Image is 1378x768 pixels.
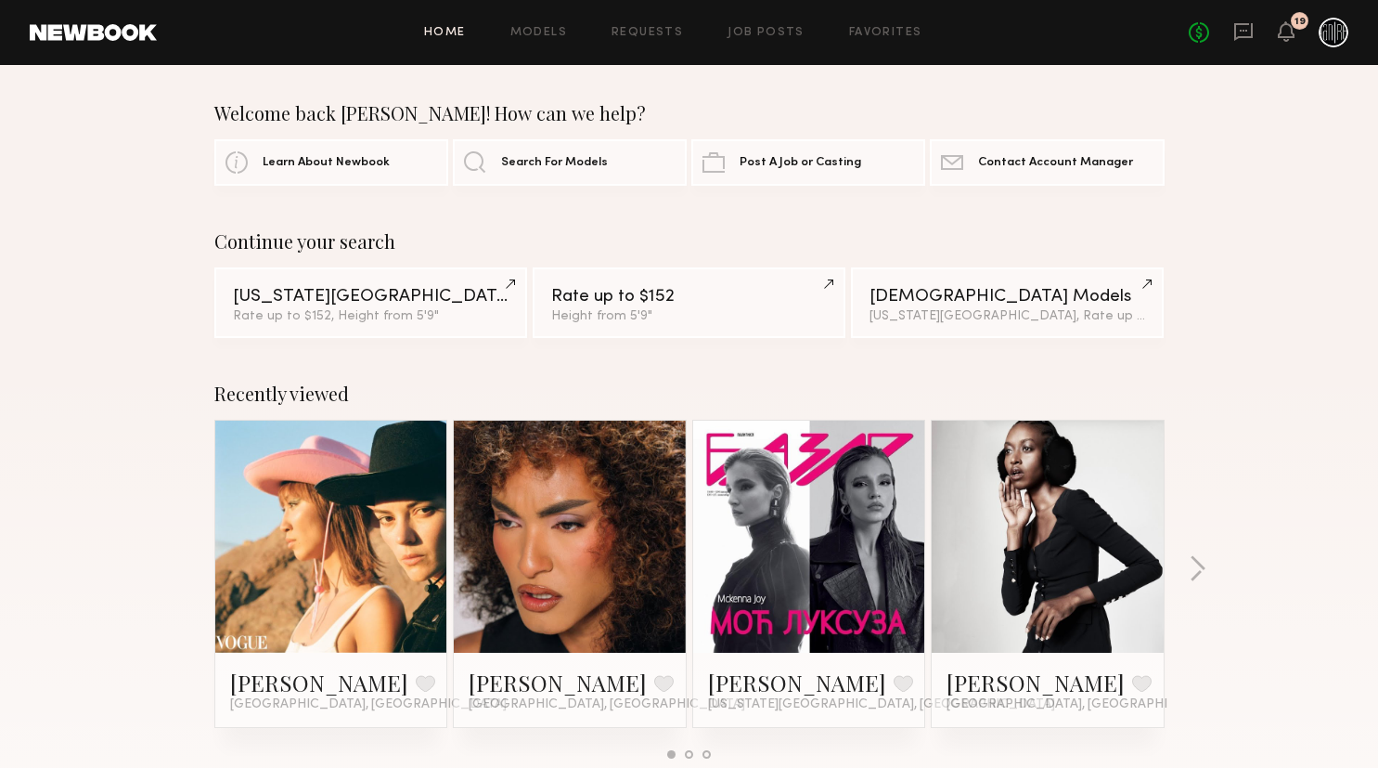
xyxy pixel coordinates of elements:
[869,310,1145,323] div: [US_STATE][GEOGRAPHIC_DATA], Rate up to $201
[612,27,683,39] a: Requests
[740,157,861,169] span: Post A Job or Casting
[233,288,509,306] div: [US_STATE][GEOGRAPHIC_DATA]
[233,310,509,323] div: Rate up to $152, Height from 5'9"
[947,668,1125,697] a: [PERSON_NAME]
[424,27,466,39] a: Home
[551,310,827,323] div: Height from 5'9"
[551,288,827,306] div: Rate up to $152
[453,139,687,186] a: Search For Models
[214,139,448,186] a: Learn About Newbook
[510,27,567,39] a: Models
[930,139,1164,186] a: Contact Account Manager
[230,697,507,712] span: [GEOGRAPHIC_DATA], [GEOGRAPHIC_DATA]
[469,668,647,697] a: [PERSON_NAME]
[691,139,925,186] a: Post A Job or Casting
[708,697,1055,712] span: [US_STATE][GEOGRAPHIC_DATA], [GEOGRAPHIC_DATA]
[533,267,845,338] a: Rate up to $152Height from 5'9"
[263,157,390,169] span: Learn About Newbook
[978,157,1133,169] span: Contact Account Manager
[214,267,527,338] a: [US_STATE][GEOGRAPHIC_DATA]Rate up to $152, Height from 5'9"
[230,668,408,697] a: [PERSON_NAME]
[849,27,922,39] a: Favorites
[851,267,1164,338] a: [DEMOGRAPHIC_DATA] Models[US_STATE][GEOGRAPHIC_DATA], Rate up to $201
[501,157,608,169] span: Search For Models
[708,668,886,697] a: [PERSON_NAME]
[214,102,1165,124] div: Welcome back [PERSON_NAME]! How can we help?
[947,697,1223,712] span: [GEOGRAPHIC_DATA], [GEOGRAPHIC_DATA]
[728,27,805,39] a: Job Posts
[214,383,1165,405] div: Recently viewed
[214,230,1165,253] div: Continue your search
[869,288,1145,306] div: [DEMOGRAPHIC_DATA] Models
[469,697,745,712] span: [GEOGRAPHIC_DATA], [GEOGRAPHIC_DATA]
[1294,17,1306,27] div: 19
